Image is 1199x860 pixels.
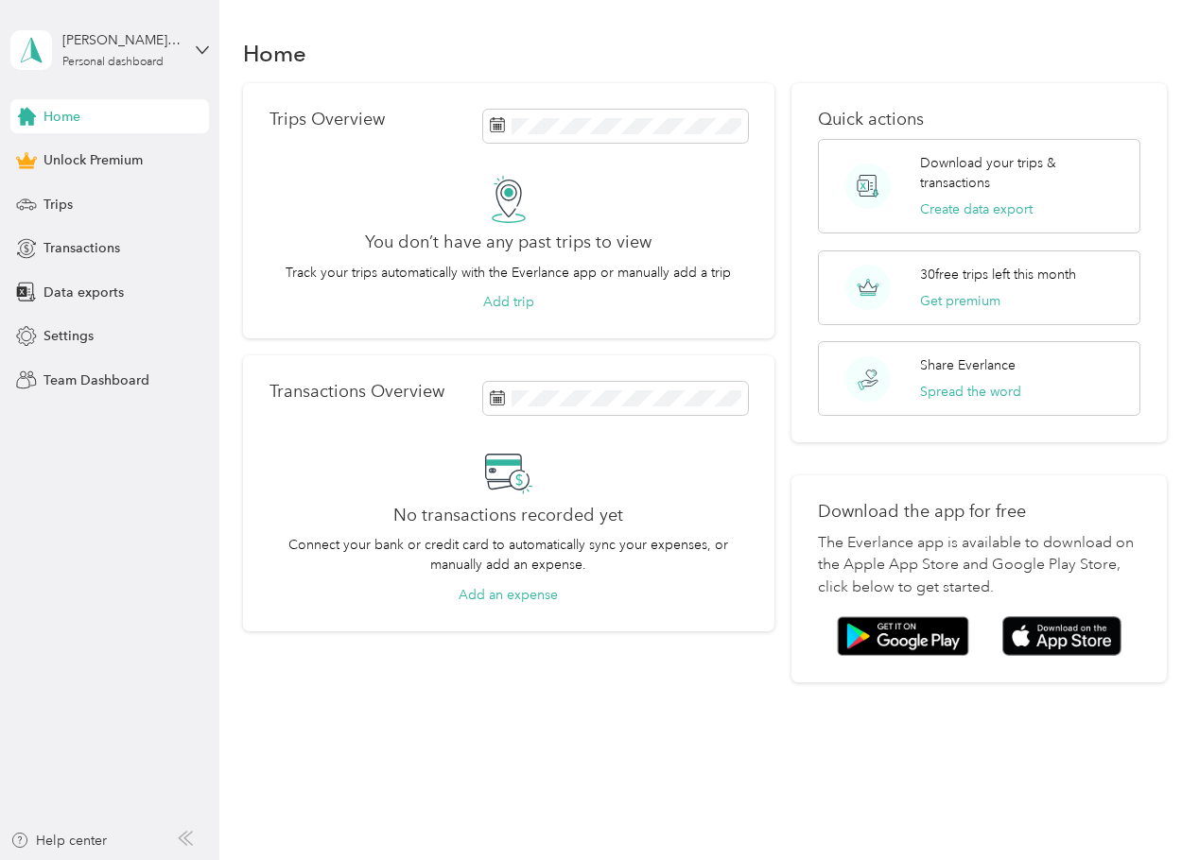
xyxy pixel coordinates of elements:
span: Transactions [43,238,120,258]
h1: Home [243,43,306,63]
button: Add trip [483,292,534,312]
button: Spread the word [920,382,1021,402]
button: Get premium [920,291,1000,311]
span: Home [43,107,80,127]
button: Create data export [920,199,1033,219]
p: Download the app for free [818,502,1140,522]
button: Add an expense [459,585,558,605]
span: Team Dashboard [43,370,149,390]
img: App store [1002,616,1121,657]
h2: No transactions recorded yet [393,506,623,525]
p: Track your trips automatically with the Everlance app or manually add a trip [286,263,731,283]
p: Quick actions [818,110,1140,129]
p: Share Everlance [920,355,1016,375]
span: Trips [43,195,73,215]
p: The Everlance app is available to download on the Apple App Store and Google Play Store, click be... [818,532,1140,600]
iframe: Everlance-gr Chat Button Frame [1093,754,1199,860]
div: [PERSON_NAME][EMAIL_ADDRESS][DOMAIN_NAME] [62,30,181,50]
span: Unlock Premium [43,150,143,170]
div: Personal dashboard [62,57,164,68]
img: Google play [837,616,969,656]
h2: You don’t have any past trips to view [365,232,652,252]
button: Help center [10,831,107,851]
p: Connect your bank or credit card to automatically sync your expenses, or manually add an expense. [269,535,749,575]
p: 30 free trips left this month [920,265,1076,284]
p: Trips Overview [269,110,385,129]
span: Data exports [43,283,124,302]
span: Settings [43,326,94,346]
p: Download your trips & transactions [920,153,1125,193]
p: Transactions Overview [269,382,444,402]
